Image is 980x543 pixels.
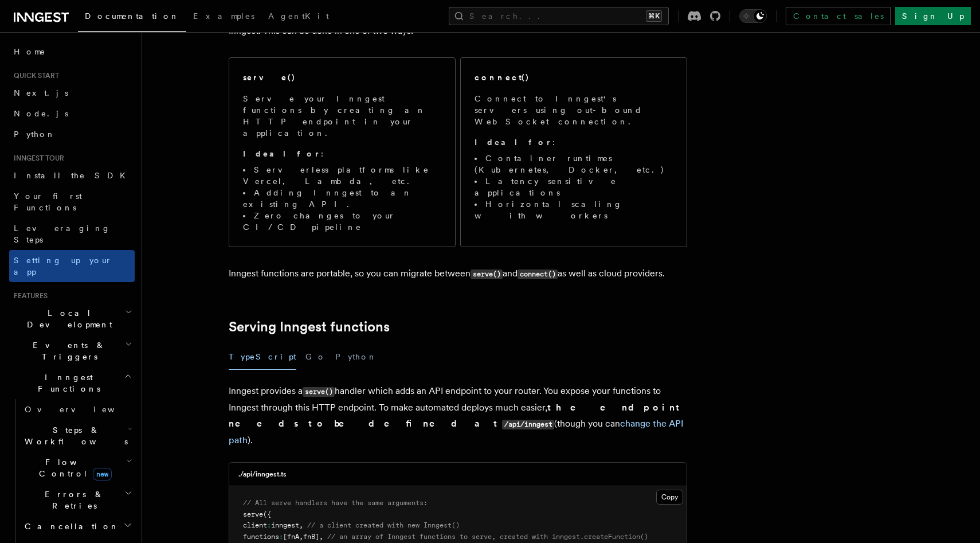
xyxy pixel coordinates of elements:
span: Examples [193,11,254,21]
span: inngest [271,521,299,529]
button: Errors & Retries [20,484,135,516]
li: Zero changes to your CI/CD pipeline [243,210,441,233]
span: Python [14,130,56,139]
h2: connect() [475,72,530,83]
p: : [475,136,673,148]
span: , [299,521,303,529]
a: Sign Up [895,7,971,25]
code: serve() [471,269,503,279]
p: Connect to Inngest's servers using out-bound WebSocket connection. [475,93,673,127]
span: Documentation [85,11,179,21]
span: fnB] [303,533,319,541]
span: Your first Functions [14,192,82,212]
span: Leveraging Steps [14,224,111,244]
strong: Ideal for [243,149,321,158]
a: Your first Functions [9,186,135,218]
span: Home [14,46,46,57]
span: functions [243,533,279,541]
a: Serving Inngest functions [229,319,390,335]
li: Horizontal scaling with workers [475,198,673,221]
li: Serverless platforms like Vercel, Lambda, etc. [243,164,441,187]
button: Copy [656,490,683,505]
a: connect()Connect to Inngest's servers using out-bound WebSocket connection.Ideal for:Container ru... [460,57,687,247]
a: serve()Serve your Inngest functions by creating an HTTP endpoint in your application.Ideal for:Se... [229,57,456,247]
span: Setting up your app [14,256,112,276]
li: Container runtimes (Kubernetes, Docker, etc.) [475,153,673,175]
span: Overview [25,405,143,414]
span: Next.js [14,88,68,97]
span: Events & Triggers [9,339,125,362]
h3: ./api/inngest.ts [238,470,287,479]
button: Flow Controlnew [20,452,135,484]
button: Toggle dark mode [739,9,767,23]
strong: Ideal for [475,138,552,147]
button: Local Development [9,303,135,335]
span: Node.js [14,109,68,118]
span: // an array of Inngest functions to serve, created with inngest.createFunction() [327,533,648,541]
span: Features [9,291,48,300]
button: Go [305,344,326,370]
a: Install the SDK [9,165,135,186]
button: TypeScript [229,344,296,370]
span: Inngest tour [9,154,64,163]
span: Local Development [9,307,125,330]
a: Setting up your app [9,250,135,282]
button: Steps & Workflows [20,420,135,452]
h2: serve() [243,72,296,83]
a: Examples [186,3,261,31]
li: Adding Inngest to an existing API. [243,187,441,210]
span: Inngest Functions [9,372,124,394]
span: : [279,533,283,541]
a: Node.js [9,103,135,124]
span: [fnA [283,533,299,541]
span: serve [243,510,263,518]
code: serve() [303,387,335,397]
span: , [299,533,303,541]
p: Serve your Inngest functions by creating an HTTP endpoint in your application. [243,93,441,139]
a: Contact sales [786,7,891,25]
kbd: ⌘K [646,10,662,22]
p: : [243,148,441,159]
button: Python [335,344,377,370]
p: Inngest functions are portable, so you can migrate between and as well as cloud providers. [229,265,687,282]
span: // a client created with new Inngest() [307,521,460,529]
span: client [243,521,267,529]
span: Quick start [9,71,59,80]
a: Python [9,124,135,144]
span: , [319,533,323,541]
span: Steps & Workflows [20,424,128,447]
span: Install the SDK [14,171,132,180]
button: Search...⌘K [449,7,669,25]
a: Leveraging Steps [9,218,135,250]
a: Home [9,41,135,62]
code: connect() [518,269,558,279]
span: new [93,468,112,481]
span: Errors & Retries [20,489,124,511]
span: AgentKit [268,11,329,21]
a: Documentation [78,3,186,32]
button: Cancellation [20,516,135,537]
button: Inngest Functions [9,367,135,399]
li: Latency sensitive applications [475,175,673,198]
a: Next.js [9,83,135,103]
a: AgentKit [261,3,336,31]
span: // All serve handlers have the same arguments: [243,499,428,507]
span: Cancellation [20,521,119,532]
button: Events & Triggers [9,335,135,367]
a: Overview [20,399,135,420]
span: : [267,521,271,529]
code: /api/inngest [502,420,554,429]
p: Inngest provides a handler which adds an API endpoint to your router. You expose your functions t... [229,383,687,448]
span: ({ [263,510,271,518]
span: Flow Control [20,456,126,479]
